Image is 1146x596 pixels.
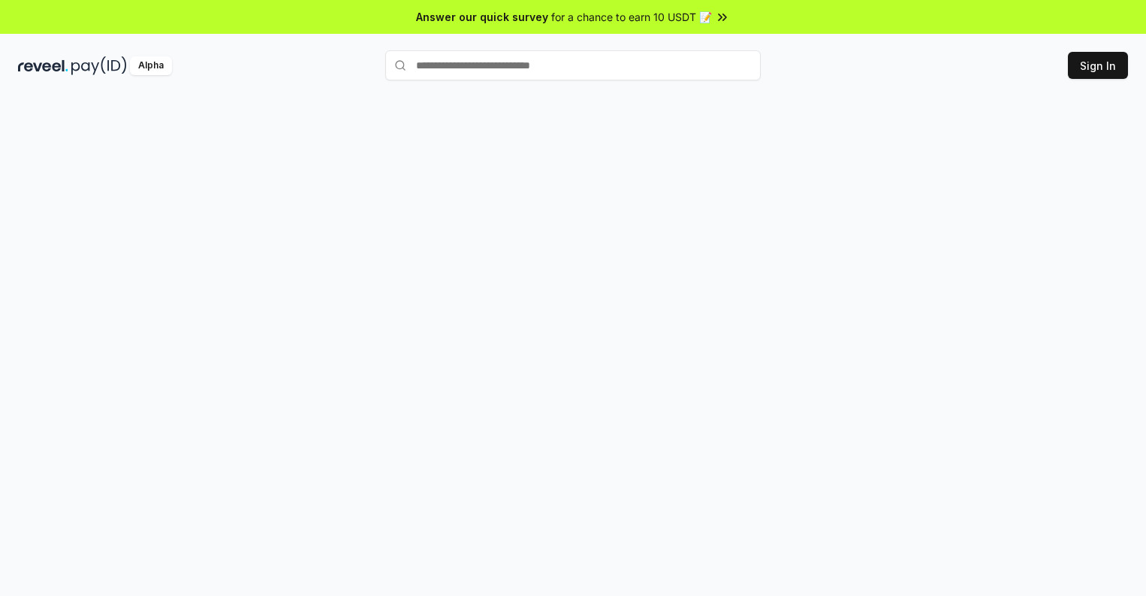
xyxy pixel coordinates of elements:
[130,56,172,75] div: Alpha
[71,56,127,75] img: pay_id
[416,9,548,25] span: Answer our quick survey
[18,56,68,75] img: reveel_dark
[551,9,712,25] span: for a chance to earn 10 USDT 📝
[1068,52,1128,79] button: Sign In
